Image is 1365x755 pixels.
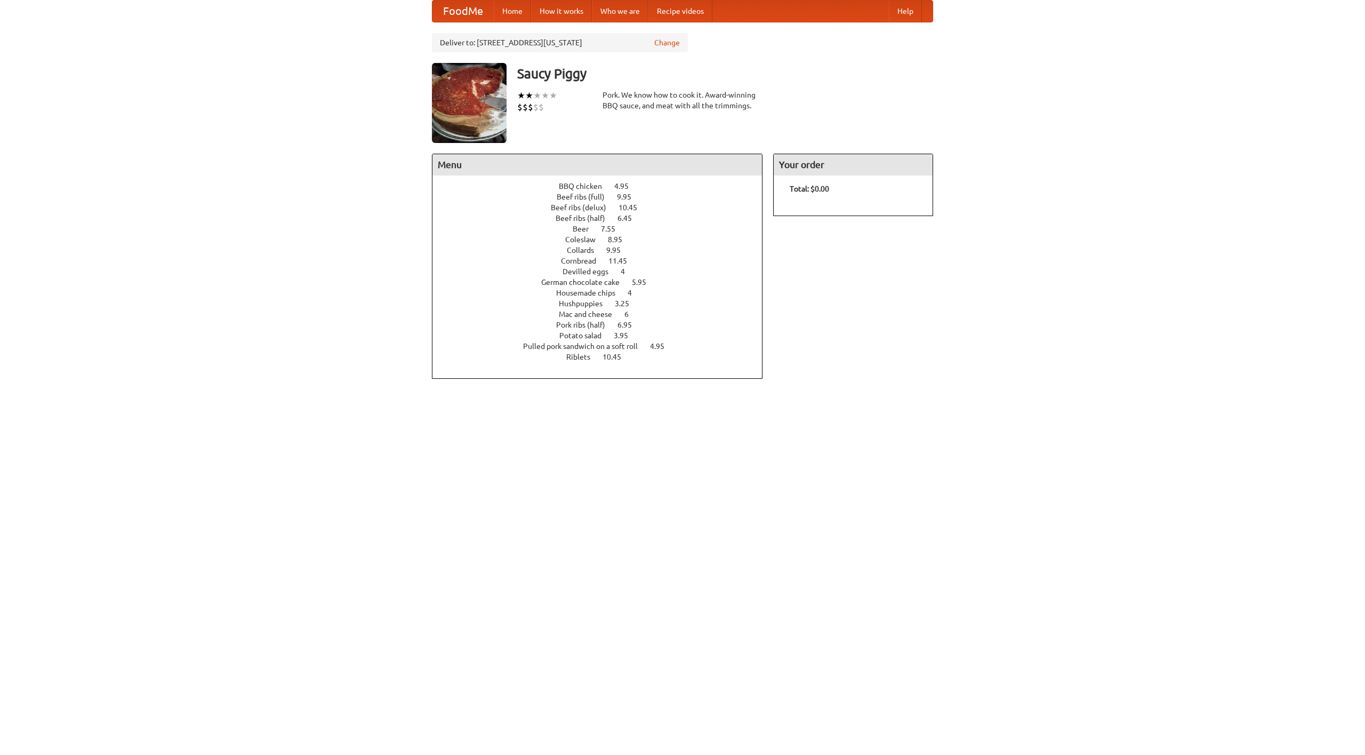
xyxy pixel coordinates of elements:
a: Help [889,1,922,22]
a: Cornbread 11.45 [561,257,647,265]
a: Beef ribs (half) 6.45 [556,214,652,222]
li: $ [528,101,533,113]
b: Total: $0.00 [790,185,829,193]
a: Beer 7.55 [573,225,635,233]
span: Mac and cheese [559,310,623,319]
a: Beef ribs (full) 9.95 [557,193,651,201]
span: 4 [621,267,636,276]
a: FoodMe [432,1,494,22]
li: $ [533,101,539,113]
a: Who we are [592,1,648,22]
span: Beef ribs (full) [557,193,615,201]
span: German chocolate cake [541,278,630,287]
span: 7.55 [601,225,626,233]
a: Pulled pork sandwich on a soft roll 4.95 [523,342,684,351]
h3: Saucy Piggy [517,63,933,84]
a: Recipe videos [648,1,712,22]
li: $ [523,101,528,113]
a: How it works [531,1,592,22]
a: Housemade chips 4 [556,289,652,297]
span: Beer [573,225,599,233]
span: BBQ chicken [559,182,613,190]
span: 9.95 [606,246,631,255]
a: Beef ribs (delux) 10.45 [551,203,657,212]
span: Beef ribs (half) [556,214,616,222]
span: 8.95 [608,235,633,244]
span: 3.95 [614,331,639,340]
span: 9.95 [617,193,642,201]
a: Change [654,37,680,48]
li: ★ [517,90,525,101]
span: Hushpuppies [559,299,613,308]
span: 4 [628,289,643,297]
li: ★ [549,90,557,101]
span: 4.95 [614,182,639,190]
span: Collards [567,246,605,255]
span: 6.95 [617,321,643,329]
span: Housemade chips [556,289,626,297]
img: angular.jpg [432,63,507,143]
a: German chocolate cake 5.95 [541,278,666,287]
span: Pulled pork sandwich on a soft roll [523,342,648,351]
span: Coleslaw [565,235,606,244]
div: Deliver to: [STREET_ADDRESS][US_STATE] [432,33,688,52]
span: Beef ribs (delux) [551,203,617,212]
span: 10.45 [603,353,632,361]
a: Coleslaw 8.95 [565,235,642,244]
a: Home [494,1,531,22]
span: Pork ribs (half) [556,321,616,329]
li: ★ [541,90,549,101]
span: Cornbread [561,257,607,265]
a: Mac and cheese 6 [559,310,648,319]
span: 4.95 [650,342,675,351]
div: Pork. We know how to cook it. Award-winning BBQ sauce, and meat with all the trimmings. [603,90,762,111]
h4: Menu [432,154,762,176]
li: $ [539,101,544,113]
a: BBQ chicken 4.95 [559,182,648,190]
a: Pork ribs (half) 6.95 [556,321,652,329]
li: $ [517,101,523,113]
span: 6 [624,310,639,319]
li: ★ [533,90,541,101]
a: Collards 9.95 [567,246,640,255]
li: ★ [525,90,533,101]
span: 5.95 [632,278,657,287]
span: 11.45 [608,257,638,265]
span: Devilled eggs [563,267,619,276]
span: 3.25 [615,299,640,308]
a: Devilled eggs 4 [563,267,645,276]
span: Potato salad [559,331,612,340]
a: Hushpuppies 3.25 [559,299,649,308]
span: 10.45 [619,203,648,212]
h4: Your order [774,154,933,176]
span: 6.45 [617,214,643,222]
a: Potato salad 3.95 [559,331,648,340]
span: Riblets [566,353,601,361]
a: Riblets 10.45 [566,353,641,361]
